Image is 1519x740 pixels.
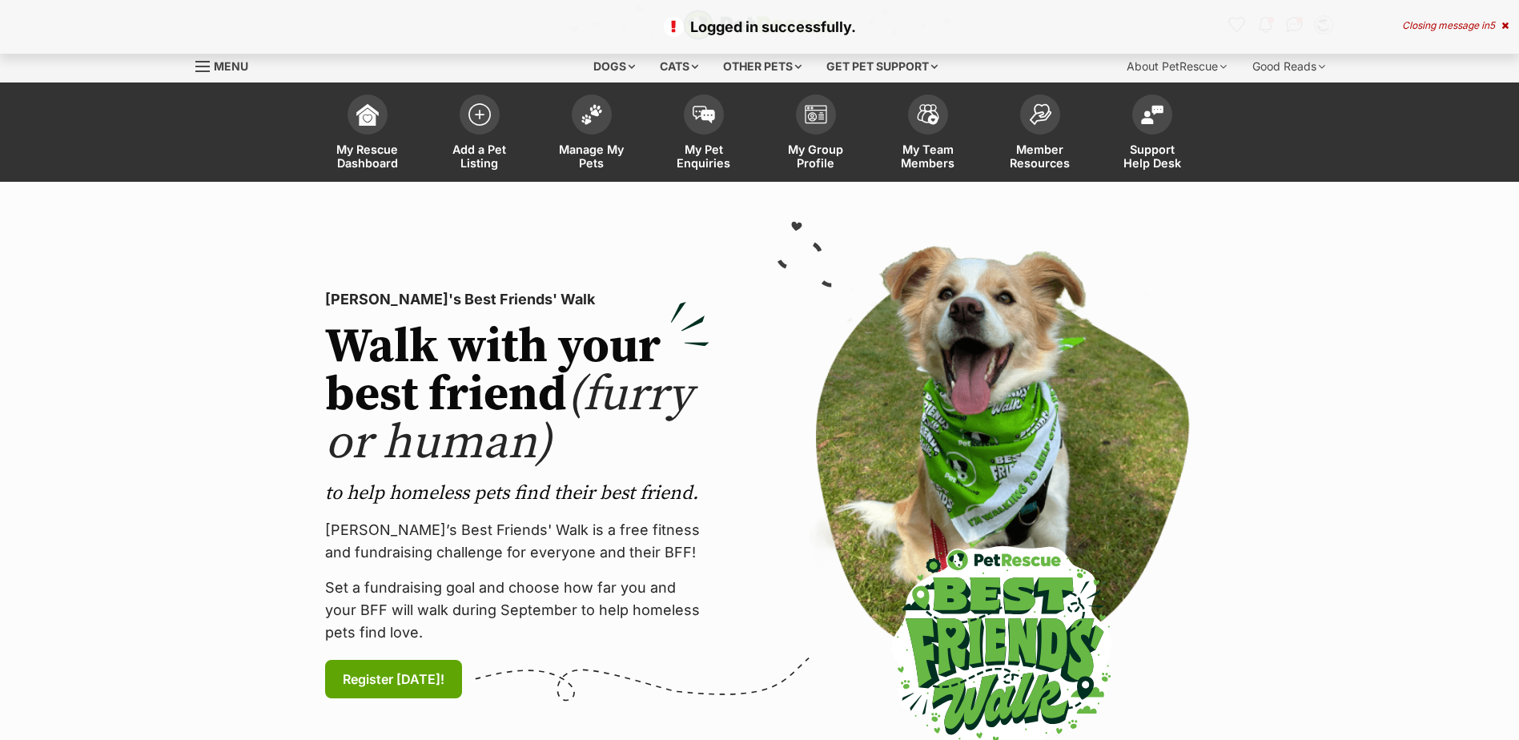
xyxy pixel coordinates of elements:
[581,104,603,125] img: manage-my-pets-icon-02211641906a0b7f246fdf0571729dbe1e7629f14944591b6c1af311fb30b64b.svg
[343,670,444,689] span: Register [DATE]!
[556,143,628,170] span: Manage My Pets
[984,86,1096,182] a: Member Resources
[325,660,462,698] a: Register [DATE]!
[536,86,648,182] a: Manage My Pets
[325,481,709,506] p: to help homeless pets find their best friend.
[1096,86,1208,182] a: Support Help Desk
[712,50,813,82] div: Other pets
[668,143,740,170] span: My Pet Enquiries
[1115,50,1238,82] div: About PetRescue
[468,103,491,126] img: add-pet-listing-icon-0afa8454b4691262ce3f59096e99ab1cd57d4a30225e0717b998d2c9b9846f56.svg
[325,365,693,473] span: (furry or human)
[582,50,646,82] div: Dogs
[760,86,872,182] a: My Group Profile
[444,143,516,170] span: Add a Pet Listing
[195,50,259,79] a: Menu
[356,103,379,126] img: dashboard-icon-eb2f2d2d3e046f16d808141f083e7271f6b2e854fb5c12c21221c1fb7104beca.svg
[815,50,949,82] div: Get pet support
[805,105,827,124] img: group-profile-icon-3fa3cf56718a62981997c0bc7e787c4b2cf8bcc04b72c1350f741eb67cf2f40e.svg
[325,324,709,468] h2: Walk with your best friend
[325,577,709,644] p: Set a fundraising goal and choose how far you and your BFF will walk during September to help hom...
[424,86,536,182] a: Add a Pet Listing
[214,59,248,73] span: Menu
[1029,103,1051,125] img: member-resources-icon-8e73f808a243e03378d46382f2149f9095a855e16c252ad45f914b54edf8863c.svg
[892,143,964,170] span: My Team Members
[1004,143,1076,170] span: Member Resources
[1116,143,1188,170] span: Support Help Desk
[325,288,709,311] p: [PERSON_NAME]'s Best Friends' Walk
[693,106,715,123] img: pet-enquiries-icon-7e3ad2cf08bfb03b45e93fb7055b45f3efa6380592205ae92323e6603595dc1f.svg
[332,143,404,170] span: My Rescue Dashboard
[1141,105,1163,124] img: help-desk-icon-fdf02630f3aa405de69fd3d07c3f3aa587a6932b1a1747fa1d2bba05be0121f9.svg
[917,104,939,125] img: team-members-icon-5396bd8760b3fe7c0b43da4ab00e1e3bb1a5d9ba89233759b79545d2d3fc5d0d.svg
[872,86,984,182] a: My Team Members
[1241,50,1336,82] div: Good Reads
[780,143,852,170] span: My Group Profile
[311,86,424,182] a: My Rescue Dashboard
[325,519,709,564] p: [PERSON_NAME]’s Best Friends' Walk is a free fitness and fundraising challenge for everyone and t...
[648,86,760,182] a: My Pet Enquiries
[649,50,709,82] div: Cats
